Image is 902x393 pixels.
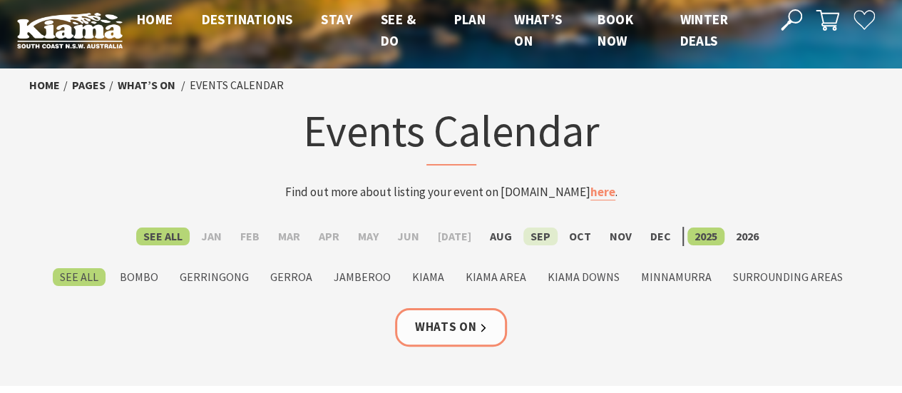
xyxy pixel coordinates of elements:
label: Kiama Area [458,268,533,286]
a: here [590,184,615,200]
span: Stay [321,11,352,28]
label: Gerringong [173,268,256,286]
nav: Main Menu [123,9,764,52]
label: Gerroa [263,268,319,286]
label: [DATE] [431,228,478,245]
label: Jamberoo [327,268,398,286]
label: See All [53,268,106,286]
label: Aug [483,228,519,245]
label: Nov [603,228,639,245]
label: Sep [523,228,558,245]
label: Jun [390,228,426,245]
span: Plan [453,11,486,28]
a: What’s On [118,78,175,93]
label: Kiama Downs [540,268,627,286]
span: Book now [598,11,633,49]
span: Home [137,11,173,28]
h1: Events Calendar [172,102,731,165]
label: See All [136,228,190,245]
span: Winter Deals [680,11,727,49]
li: Events Calendar [190,76,284,95]
span: What’s On [514,11,562,49]
a: Pages [72,78,106,93]
label: Apr [312,228,347,245]
label: Surrounding Areas [726,268,850,286]
a: Whats On [395,308,508,346]
label: Mar [271,228,307,245]
label: Jan [194,228,229,245]
label: Kiama [405,268,451,286]
a: Home [29,78,60,93]
label: Feb [233,228,267,245]
label: May [351,228,386,245]
span: See & Do [381,11,416,49]
img: Kiama Logo [17,12,123,49]
label: Minnamurra [634,268,719,286]
label: Bombo [113,268,165,286]
label: Oct [562,228,598,245]
label: Dec [643,228,678,245]
label: 2026 [729,228,766,245]
label: 2025 [687,228,724,245]
span: Destinations [202,11,293,28]
p: Find out more about listing your event on [DOMAIN_NAME] . [172,183,731,202]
